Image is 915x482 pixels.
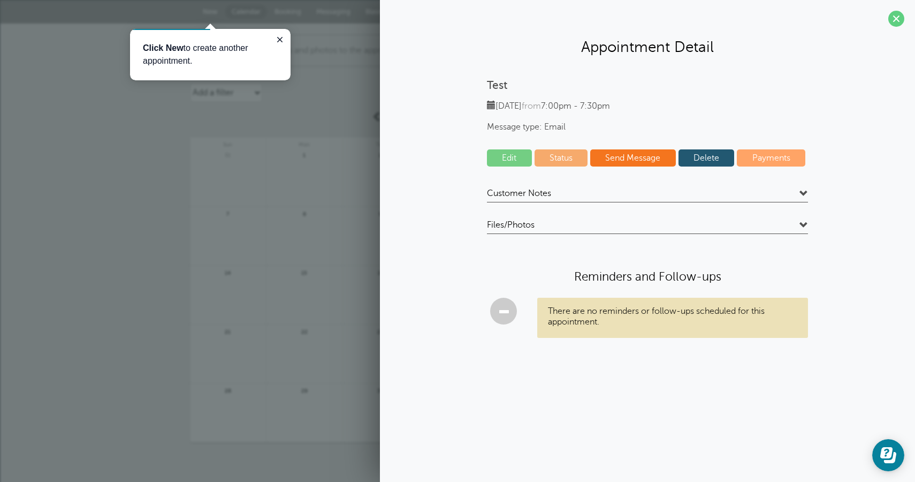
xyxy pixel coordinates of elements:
[232,7,261,16] span: Calendar
[376,150,385,159] span: 2
[130,29,291,80] iframe: tooltip
[590,149,676,167] a: Send Message
[300,268,309,276] span: 15
[376,386,385,394] span: 30
[190,137,266,148] span: Sun
[535,149,588,167] a: Status
[300,386,309,394] span: 29
[487,269,808,284] h4: Reminders and Follow-ups
[872,439,904,471] iframe: Resource center
[223,209,233,217] span: 7
[223,386,233,394] span: 28
[376,327,385,335] span: 23
[223,268,233,276] span: 14
[548,306,797,327] p: There are no reminders or follow-ups scheduled for this appointment.
[487,220,535,230] span: Files/Photos
[225,5,267,19] a: Calendar
[376,209,385,217] span: 9
[223,327,233,335] span: 21
[678,149,735,167] a: Delete
[300,209,309,217] span: 8
[343,137,419,148] span: Tue
[203,7,218,16] span: New
[274,7,301,16] span: Booking
[376,268,385,276] span: 16
[266,137,342,148] span: Mon
[737,149,805,167] a: Payments
[487,149,532,167] a: Edit
[487,101,610,111] span: [DATE] 7:00pm - 7:30pm
[300,327,309,335] span: 22
[300,150,309,159] span: 1
[391,37,904,56] h2: Appointment Detail
[316,7,350,16] span: Messaging
[365,7,384,16] span: Blasts
[223,150,233,159] span: 31
[522,101,541,111] span: from
[487,188,551,199] span: Customer Notes
[487,122,808,132] span: Message type: Email
[487,79,808,92] p: Test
